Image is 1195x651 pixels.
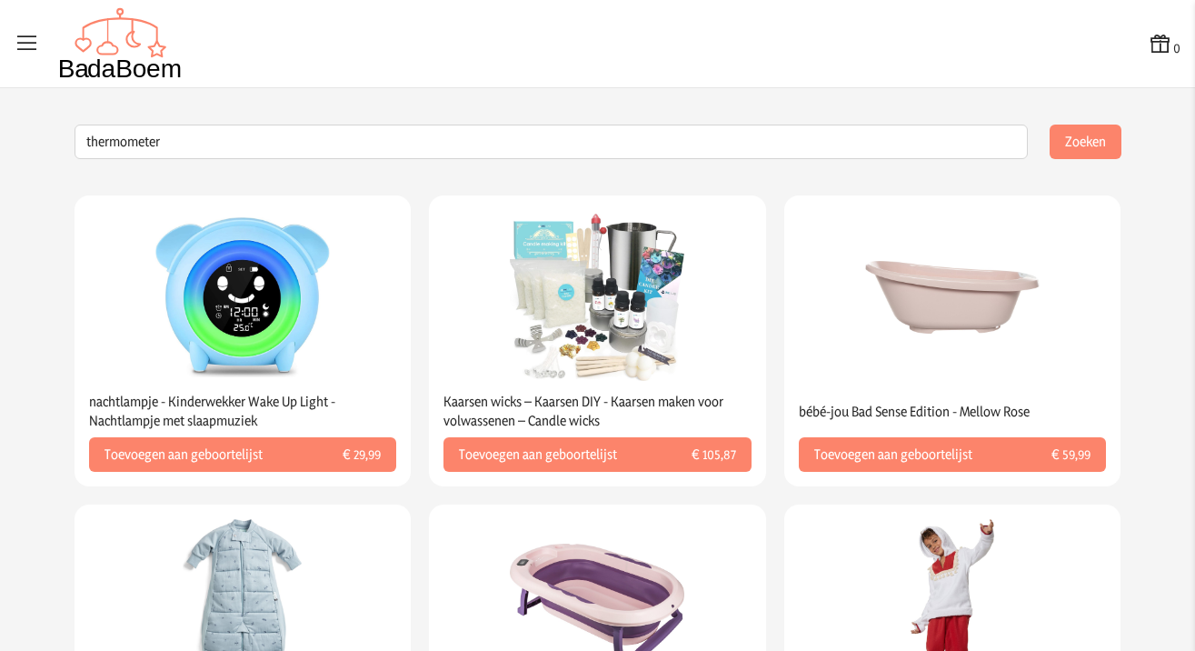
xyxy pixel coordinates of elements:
img: Alt Trueplus Fibre Food Supplement 90 Tablets [510,210,684,385]
span: Toevoegen aan geboortelijst [105,446,289,464]
span: Toevoegen aan geboortelijst [459,446,643,464]
span: € 59,99 [999,446,1091,464]
button: Zoeken [1050,125,1121,159]
button: 0 [1148,31,1180,57]
span: Toevoegen aan geboortelijst [814,446,999,464]
img: Alt Trueplus Fibre Food Supplement 90 Tablets [865,210,1040,385]
span: Kaarsen wicks – Kaarsen DIY - Kaarsen maken voor volwassenen – Candle wicks [443,385,752,437]
span: € 29,99 [289,446,382,464]
img: Badaboem [58,7,183,80]
img: Alt Trueplus Fibre Food Supplement 90 Tablets [155,210,330,385]
span: € 105,87 [643,446,736,464]
button: Toevoegen aan geboortelijst€ 29,99 [89,437,397,472]
button: Toevoegen aan geboortelijst€ 59,99 [799,437,1107,472]
button: Toevoegen aan geboortelijst€ 105,87 [443,437,752,472]
span: bébé-jou Bad Sense Edition - Mellow Rose [799,395,1107,428]
span: nachtlampje - Kinderwekker Wake Up Light - Nachtlampje met slaapmuziek [89,385,397,437]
